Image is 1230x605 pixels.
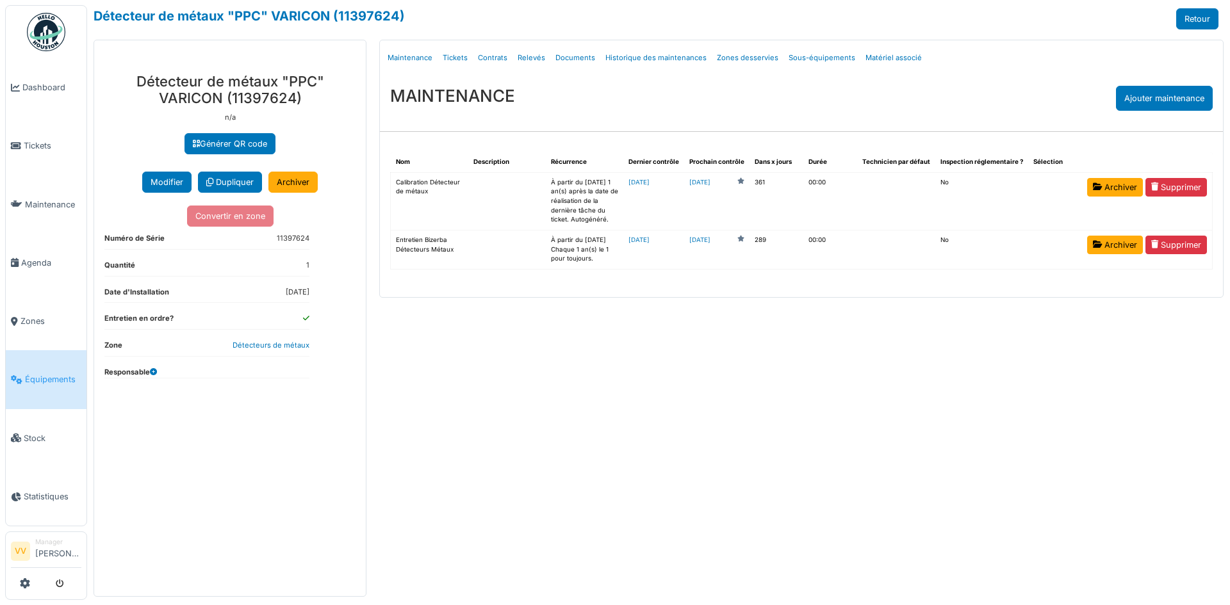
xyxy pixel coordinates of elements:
[684,152,750,172] th: Prochain contrôle
[628,236,650,243] a: [DATE]
[268,172,318,193] a: Archiver
[94,8,405,24] a: Détecteur de métaux "PPC" VARICON (11397624)
[1087,236,1143,254] a: Archiver
[6,409,86,467] a: Stock
[935,152,1028,172] th: Inspection réglementaire ?
[6,467,86,526] a: Statistiques
[803,152,857,172] th: Durée
[860,43,927,73] a: Matériel associé
[803,172,857,230] td: 00:00
[104,233,165,249] dt: Numéro de Série
[1176,8,1218,29] a: Retour
[468,152,546,172] th: Description
[6,292,86,350] a: Zones
[21,257,81,269] span: Agenda
[104,340,122,356] dt: Zone
[546,152,623,172] th: Récurrence
[546,172,623,230] td: À partir du [DATE] 1 an(s) après la date de réalisation de la dernière tâche du ticket. Autogénéré.
[27,13,65,51] img: Badge_color-CXgf-gQk.svg
[750,152,803,172] th: Dans x jours
[550,43,600,73] a: Documents
[6,58,86,117] a: Dashboard
[104,260,135,276] dt: Quantité
[940,179,949,186] span: translation missing: fr.shared.no
[35,537,81,565] li: [PERSON_NAME]
[512,43,550,73] a: Relevés
[25,198,81,211] span: Maintenance
[750,230,803,270] td: 289
[857,152,935,172] th: Technicien par défaut
[6,175,86,234] a: Maintenance
[473,43,512,73] a: Contrats
[600,43,712,73] a: Historique des maintenances
[1145,178,1207,197] a: Supprimer
[24,432,81,444] span: Stock
[689,236,710,245] a: [DATE]
[1145,236,1207,254] a: Supprimer
[712,43,783,73] a: Zones desservies
[104,112,356,123] p: n/a
[22,81,81,93] span: Dashboard
[689,178,710,188] a: [DATE]
[623,152,684,172] th: Dernier contrôle
[25,373,81,385] span: Équipements
[438,43,473,73] a: Tickets
[391,152,468,172] th: Nom
[24,140,81,152] span: Tickets
[382,43,438,73] a: Maintenance
[783,43,860,73] a: Sous-équipements
[391,172,468,230] td: Calibration Détecteur de métaux
[286,287,309,298] dd: [DATE]
[1087,178,1143,197] a: Archiver
[750,172,803,230] td: 361
[940,236,949,243] span: translation missing: fr.shared.no
[1028,152,1082,172] th: Sélection
[142,172,192,193] button: Modifier
[184,133,275,154] a: Générer QR code
[803,230,857,270] td: 00:00
[104,313,174,329] dt: Entretien en ordre?
[24,490,81,503] span: Statistiques
[6,350,86,408] a: Équipements
[104,287,169,303] dt: Date d'Installation
[20,315,81,327] span: Zones
[35,537,81,547] div: Manager
[391,230,468,270] td: Entretien Bizerba Détecteurs Métaux
[104,73,356,107] h3: Détecteur de métaux "PPC" VARICON (11397624)
[6,234,86,292] a: Agenda
[628,179,650,186] a: [DATE]
[390,86,515,106] h3: MAINTENANCE
[104,367,157,378] dt: Responsable
[11,542,30,561] li: VV
[6,117,86,175] a: Tickets
[1116,86,1213,111] div: Ajouter maintenance
[198,172,262,193] a: Dupliquer
[233,341,309,350] a: Détecteurs de métaux
[277,233,309,244] dd: 11397624
[546,230,623,270] td: À partir du [DATE] Chaque 1 an(s) le 1 pour toujours.
[11,537,81,568] a: VV Manager[PERSON_NAME]
[306,260,309,271] dd: 1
